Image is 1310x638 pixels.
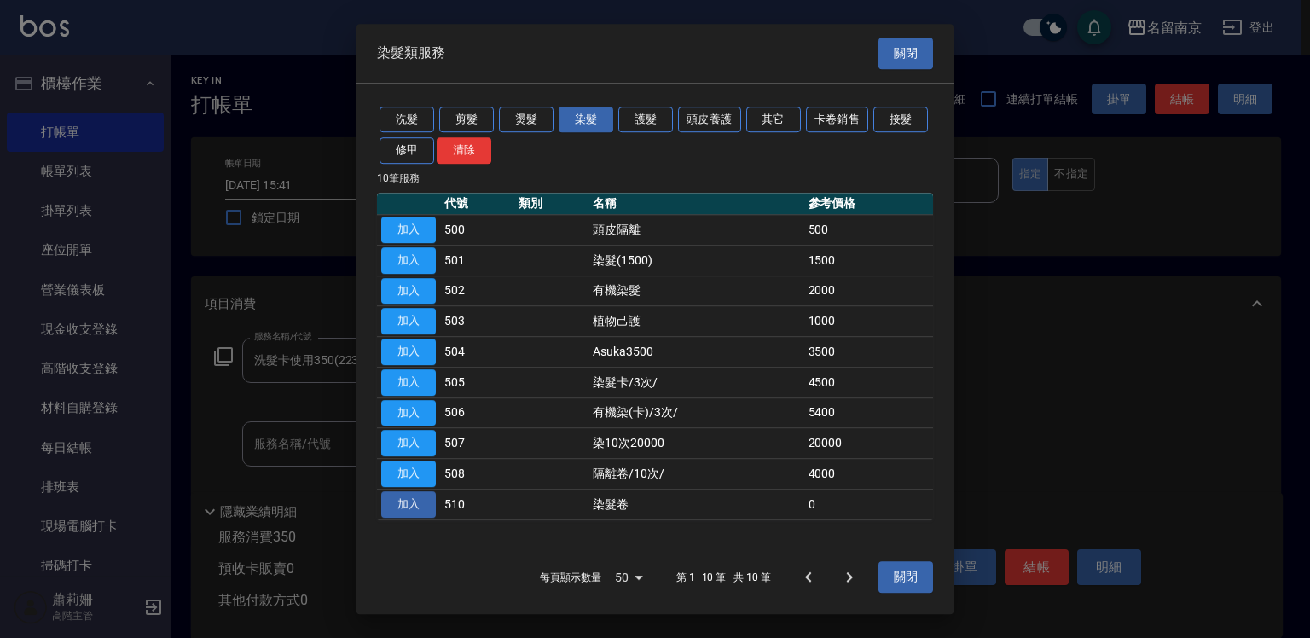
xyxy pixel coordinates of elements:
[588,193,803,215] th: 名稱
[804,397,933,428] td: 5400
[804,193,933,215] th: 參考價格
[440,275,514,306] td: 502
[878,562,933,594] button: 關閉
[588,245,803,275] td: 染髮(1500)
[804,337,933,368] td: 3500
[873,107,928,133] button: 接髮
[381,400,436,426] button: 加入
[440,193,514,215] th: 代號
[804,245,933,275] td: 1500
[540,570,601,585] p: 每頁顯示數量
[437,137,491,164] button: 清除
[559,107,613,133] button: 染髮
[588,275,803,306] td: 有機染髮
[878,38,933,69] button: 關閉
[381,308,436,334] button: 加入
[380,107,434,133] button: 洗髮
[377,44,445,61] span: 染髮類服務
[588,215,803,246] td: 頭皮隔離
[804,215,933,246] td: 500
[440,245,514,275] td: 501
[514,193,588,215] th: 類別
[377,171,933,186] p: 10 筆服務
[381,491,436,518] button: 加入
[804,489,933,519] td: 0
[588,306,803,337] td: 植物己護
[439,107,494,133] button: 剪髮
[588,337,803,368] td: Asuka3500
[499,107,554,133] button: 燙髮
[381,461,436,487] button: 加入
[804,428,933,459] td: 20000
[380,137,434,164] button: 修甲
[440,215,514,246] td: 500
[804,459,933,490] td: 4000
[588,367,803,397] td: 染髮卡/3次/
[804,275,933,306] td: 2000
[746,107,801,133] button: 其它
[804,367,933,397] td: 4500
[440,306,514,337] td: 503
[440,428,514,459] td: 507
[618,107,673,133] button: 護髮
[588,459,803,490] td: 隔離卷/10次/
[381,247,436,274] button: 加入
[678,107,741,133] button: 頭皮養護
[440,337,514,368] td: 504
[806,107,869,133] button: 卡卷銷售
[804,306,933,337] td: 1000
[440,459,514,490] td: 508
[588,397,803,428] td: 有機染(卡)/3次/
[608,554,649,600] div: 50
[440,397,514,428] td: 506
[381,369,436,396] button: 加入
[440,489,514,519] td: 510
[381,217,436,243] button: 加入
[588,428,803,459] td: 染10次20000
[588,489,803,519] td: 染髮卷
[381,278,436,304] button: 加入
[440,367,514,397] td: 505
[676,570,771,585] p: 第 1–10 筆 共 10 筆
[381,430,436,456] button: 加入
[381,339,436,365] button: 加入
